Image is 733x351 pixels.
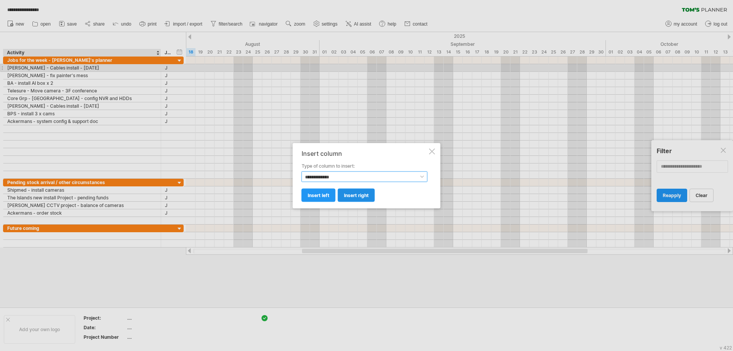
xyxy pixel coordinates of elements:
a: insert right [338,188,375,202]
a: insert left [302,188,336,202]
span: insert right [344,192,369,198]
span: insert left [308,192,329,198]
label: Type of column to insert: [302,162,428,169]
div: Insert column [302,150,428,157]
